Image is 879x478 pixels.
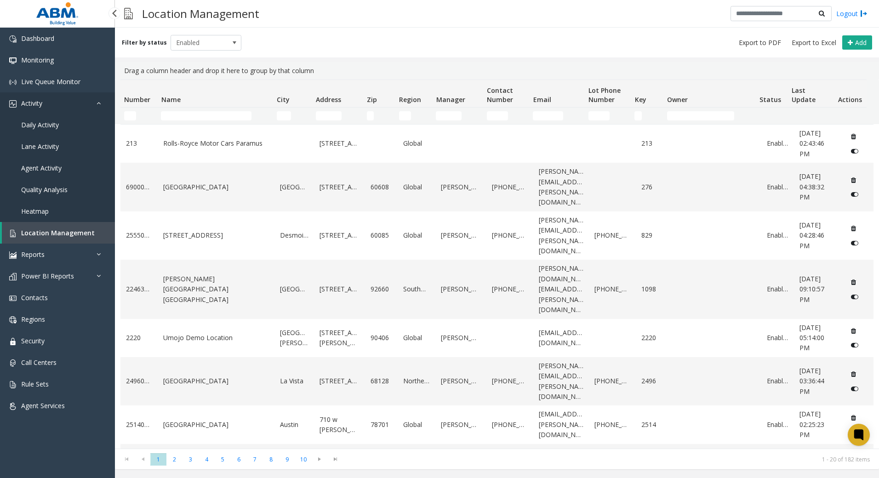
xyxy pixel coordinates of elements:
a: 69000276 [126,182,152,192]
a: [PERSON_NAME][DOMAIN_NAME][EMAIL_ADDRESS][PERSON_NAME][DOMAIN_NAME] [539,263,584,315]
span: Rule Sets [21,380,49,388]
input: Name Filter [161,111,251,120]
button: Delete [846,221,861,236]
button: Export to Excel [788,36,840,49]
input: Email Filter [533,111,563,120]
a: 213 [641,138,663,148]
td: Key Filter [631,108,663,124]
input: Number Filter [124,111,136,120]
span: Heatmap [21,207,49,216]
button: Delete [846,324,861,338]
a: Enabled [767,230,788,240]
a: [STREET_ADDRESS] [163,230,269,240]
a: Enabled [767,284,788,294]
td: Lot Phone Number Filter [585,108,631,124]
div: Data table [115,80,879,449]
a: [DATE] 04:38:32 PM [799,171,835,202]
span: Go to the next page [313,455,325,463]
a: [PERSON_NAME] [441,284,481,294]
span: Region [399,95,421,104]
span: Page 6 [231,453,247,466]
a: Enabled [767,420,788,430]
a: Enabled [767,138,788,148]
span: Page 9 [279,453,295,466]
h3: Location Management [137,2,264,25]
a: Umojo Demo Location [163,333,269,343]
a: [PHONE_NUMBER] [492,284,527,294]
a: 25140000 [126,420,152,430]
a: 60608 [371,182,392,192]
a: Enabled [767,333,788,343]
td: City Filter [273,108,312,124]
a: Location Management [2,222,115,244]
span: Owner [667,95,688,104]
a: [PERSON_NAME][EMAIL_ADDRESS][PERSON_NAME][DOMAIN_NAME] [539,215,584,256]
span: Power BI Reports [21,272,74,280]
a: Global [403,138,429,148]
a: 92660 [371,284,392,294]
img: 'icon' [9,57,17,64]
td: Actions Filter [834,108,867,124]
button: Disable [846,289,863,304]
input: Address Filter [316,111,342,120]
a: 710 w [PERSON_NAME] [320,415,360,435]
a: Southwest [403,284,429,294]
a: Desmoines [280,230,308,240]
a: La Vista [280,376,308,386]
span: [DATE] 03:36:44 PM [799,366,824,396]
a: [STREET_ADDRESS] [320,376,360,386]
span: [DATE] 02:25:23 PM [799,410,824,439]
a: [PERSON_NAME][EMAIL_ADDRESS][PERSON_NAME][DOMAIN_NAME] [539,361,584,402]
td: Number Filter [120,108,157,124]
a: [DATE] 03:36:44 PM [799,366,835,397]
a: [PERSON_NAME] [441,376,481,386]
span: Key [635,95,646,104]
td: Email Filter [529,108,585,124]
span: Page 1 [150,453,166,466]
a: [GEOGRAPHIC_DATA] [163,182,269,192]
img: 'icon' [9,381,17,388]
button: Add [842,35,872,50]
span: Quality Analysis [21,185,68,194]
a: [DATE] 02:43:46 PM [799,128,835,159]
td: Contact Number Filter [483,108,529,124]
a: [GEOGRAPHIC_DATA] [163,420,269,430]
span: Email [533,95,551,104]
a: [PERSON_NAME][EMAIL_ADDRESS][PERSON_NAME][DOMAIN_NAME] [539,166,584,208]
span: Contacts [21,293,48,302]
span: Page 3 [183,453,199,466]
a: [PHONE_NUMBER] [492,420,527,430]
button: Disable [846,381,863,396]
span: Page 5 [215,453,231,466]
img: 'icon' [9,100,17,108]
a: [DATE] 05:14:00 PM [799,323,835,353]
span: Go to the last page [329,455,342,463]
span: Page 10 [295,453,311,466]
span: Regions [21,315,45,324]
a: 2220 [126,333,152,343]
span: Page 7 [247,453,263,466]
img: 'icon' [9,338,17,345]
a: 22463372 [126,284,152,294]
span: Live Queue Monitor [21,77,80,86]
a: [STREET_ADDRESS] [320,284,360,294]
img: 'icon' [9,316,17,324]
a: Enabled [767,376,788,386]
a: [EMAIL_ADDRESS][PERSON_NAME][DOMAIN_NAME] [539,409,584,440]
button: Disable [846,144,863,159]
span: Page 4 [199,453,215,466]
img: 'icon' [9,295,17,302]
a: 2220 [641,333,663,343]
a: Logout [836,9,868,18]
a: [GEOGRAPHIC_DATA] [280,284,308,294]
a: 68128 [371,376,392,386]
span: Name [161,95,181,104]
a: [PERSON_NAME] [441,182,481,192]
td: Name Filter [157,108,273,124]
a: Global [403,230,429,240]
img: logout [860,9,868,18]
span: Dashboard [21,34,54,43]
span: [DATE] 05:14:00 PM [799,323,824,353]
span: Reports [21,250,45,259]
a: 829 [641,230,663,240]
